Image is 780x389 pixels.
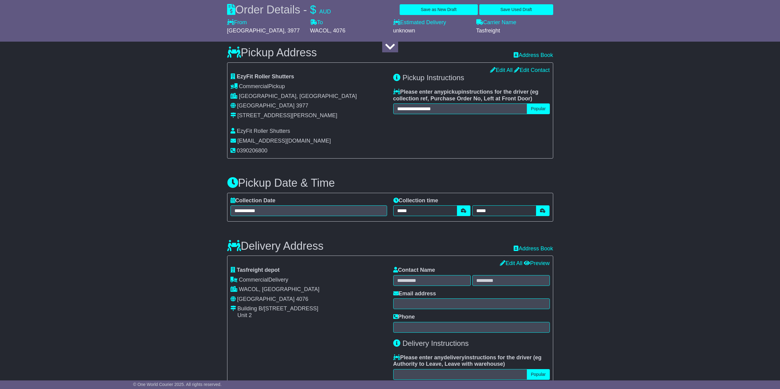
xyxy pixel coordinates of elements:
span: 3977 [296,103,308,109]
button: Popular [527,369,550,380]
span: delivery [444,354,465,361]
label: Please enter any instructions for the driver ( ) [393,89,550,102]
label: Estimated Delivery [393,19,470,26]
span: 4076 [296,296,308,302]
a: Edit All [500,260,522,266]
span: WACOL, [GEOGRAPHIC_DATA] [239,286,320,292]
label: From [227,19,247,26]
span: , 4076 [330,28,345,34]
label: Please enter any instructions for the driver ( ) [393,354,550,368]
div: Building B/[STREET_ADDRESS] [238,305,318,312]
div: [STREET_ADDRESS][PERSON_NAME] [238,112,337,119]
button: Save Used Draft [479,4,553,15]
h3: Pickup Date & Time [227,177,553,189]
label: Collection Date [230,197,276,204]
label: Phone [393,314,415,320]
span: [EMAIL_ADDRESS][DOMAIN_NAME] [238,138,331,144]
span: eg collection ref, Purchase Order No, Left at Front Door [393,89,538,102]
div: Order Details - [227,3,331,16]
div: unknown [393,28,470,34]
label: To [310,19,323,26]
a: Address Book [514,52,553,59]
span: © One World Courier 2025. All rights reserved. [133,382,222,387]
a: Preview [524,260,550,266]
span: 0390206800 [237,148,268,154]
h3: Delivery Address [227,240,324,252]
span: AUD [319,9,331,15]
span: EzyFit Roller Shutters [237,73,294,80]
span: , 3977 [284,28,300,34]
span: [GEOGRAPHIC_DATA] [227,28,284,34]
span: EzyFit Roller Shutters [237,128,290,134]
span: [GEOGRAPHIC_DATA] [237,103,295,109]
span: [GEOGRAPHIC_DATA] [237,296,295,302]
span: Pickup Instructions [402,73,464,82]
span: Delivery Instructions [402,339,469,347]
a: Edit Contact [514,67,550,73]
label: Email address [393,290,436,297]
a: Edit All [490,67,512,73]
button: Popular [527,103,550,114]
span: eg Authority to Leave, Leave with warehouse [393,354,542,367]
div: Unit 2 [238,312,318,319]
div: Pickup [230,83,387,90]
label: Collection time [393,197,438,204]
label: Carrier Name [476,19,516,26]
span: Tasfreight depot [237,267,280,273]
h3: Pickup Address [227,47,317,59]
span: Commercial [239,277,268,283]
span: Commercial [239,83,268,89]
label: Contact Name [393,267,435,274]
button: Save as New Draft [400,4,478,15]
div: Tasfreight [476,28,553,34]
span: pickup [444,89,462,95]
span: WACOL [310,28,330,34]
span: [GEOGRAPHIC_DATA], [GEOGRAPHIC_DATA] [239,93,357,99]
span: $ [310,3,316,16]
div: Delivery [230,277,387,283]
a: Address Book [514,245,553,252]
